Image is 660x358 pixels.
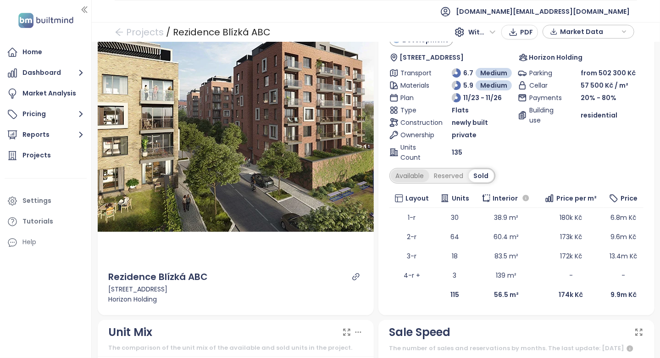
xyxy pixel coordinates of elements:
span: Price [621,193,638,203]
div: Help [22,236,36,248]
a: link [352,273,360,281]
span: Parking [529,68,560,78]
td: 139 m² [475,266,538,285]
span: Horizon Holding [529,52,582,62]
button: Reports [5,126,87,144]
div: The number of sales and reservations by months. The last update: [DATE] [389,343,643,354]
span: Cellar [529,80,560,90]
span: 172k Kč [560,252,582,261]
span: [DOMAIN_NAME][EMAIL_ADDRESS][DOMAIN_NAME] [456,0,630,22]
div: Reserved [429,169,469,182]
span: Flats [452,105,469,115]
b: 56.5 m² [494,290,519,299]
span: residential [581,110,617,120]
span: Price per m² [556,193,597,203]
a: Settings [5,192,87,210]
span: 11/23 - 11/26 [463,93,502,103]
td: 18 [435,246,475,266]
div: Help [5,233,87,252]
span: Payments [529,93,560,103]
td: 60.4 m² [475,227,538,246]
a: Projects [5,146,87,165]
span: With VAT [468,25,496,39]
td: 2-r [389,227,435,246]
div: / [166,24,171,40]
span: PDF [520,27,533,37]
button: Pricing [5,105,87,123]
div: Market Analysis [22,88,76,99]
div: Sold [469,169,494,182]
a: Market Analysis [5,84,87,103]
span: 135 [452,147,462,157]
span: Transport [401,68,432,78]
td: 38.9 m² [475,208,538,227]
span: Construction [401,117,432,128]
div: Horizon Holding [109,294,363,304]
span: Ownership [401,130,432,140]
td: 30 [435,208,475,227]
img: logo [16,11,76,30]
span: 57 500 Kč / m² [581,80,628,90]
span: Building use [529,105,560,125]
div: The comparison of the unit mix of the available and sold units in the project. [109,343,363,352]
button: Dashboard [5,64,87,82]
span: Layout [405,193,429,203]
span: from 502 300 Kč [581,68,636,78]
b: 115 [450,290,459,299]
span: Interior [493,193,518,203]
td: 3-r [389,246,435,266]
div: Rezidence Blízká ABC [173,24,271,40]
span: 180k Kč [560,213,582,222]
span: Units [452,193,469,203]
td: 64 [435,227,475,246]
td: 4-r + [389,266,435,285]
span: 9.6m Kč [610,232,636,241]
div: Unit Mix [109,324,153,341]
span: Market Data [560,25,619,39]
span: Materials [401,80,432,90]
a: Home [5,43,87,62]
span: 173k Kč [560,232,582,241]
div: Settings [22,195,51,207]
span: Plan [401,93,432,103]
td: 3 [435,266,475,285]
div: Projects [22,150,51,161]
td: 1-r [389,208,435,227]
span: - [569,271,573,280]
span: arrow-left [115,28,124,37]
span: [STREET_ADDRESS] [399,52,464,62]
span: newly built [452,117,488,128]
div: [STREET_ADDRESS] [109,284,363,294]
span: Medium [480,80,507,90]
div: Sale Speed [389,324,451,341]
div: Available [391,169,429,182]
span: Medium [480,68,507,78]
span: Type [401,105,432,115]
div: Home [22,46,42,58]
span: 20% - 80% [581,93,616,102]
span: Units Count [401,142,432,162]
b: 9.9m Kč [610,290,637,299]
span: 6.7 [463,68,473,78]
span: 6.8m Kč [610,213,636,222]
div: Tutorials [22,216,53,227]
a: arrow-left Projects [115,24,164,40]
a: Tutorials [5,213,87,231]
span: 13.4m Kč [610,252,637,261]
div: button [548,25,629,39]
button: PDF [501,25,538,39]
b: 174k Kč [559,290,583,299]
span: private [452,130,477,140]
td: 83.5 m² [475,246,538,266]
div: Rezidence Blízká ABC [109,270,208,284]
span: 5.9 [463,80,473,90]
span: - [621,271,625,280]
